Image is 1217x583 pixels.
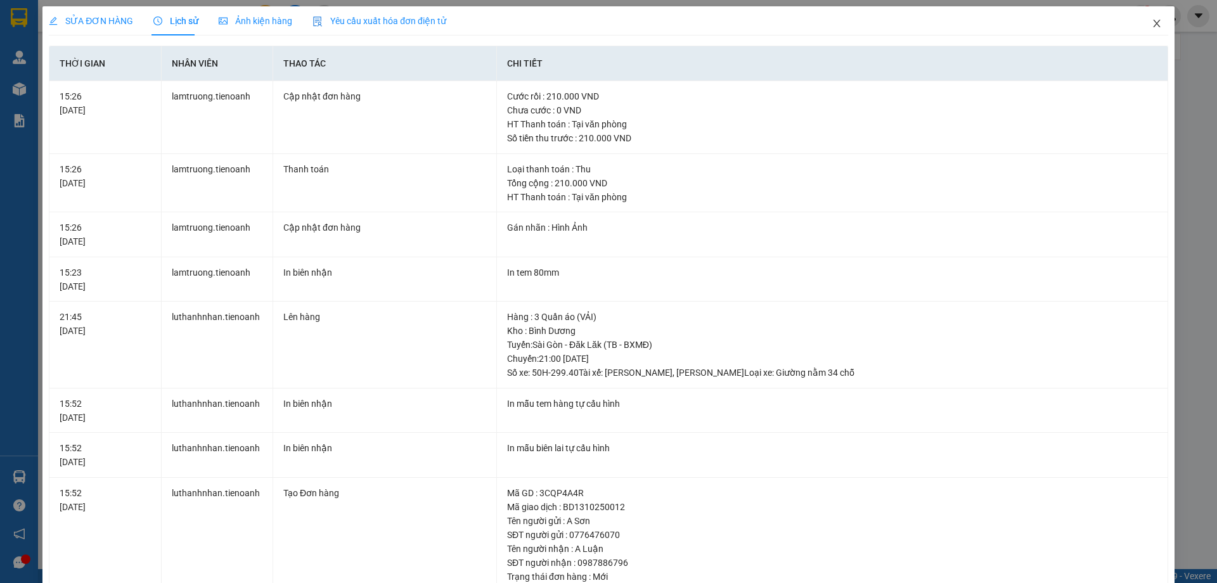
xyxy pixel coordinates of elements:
[283,310,486,324] div: Lên hàng
[507,176,1157,190] div: Tổng cộng : 210.000 VND
[219,16,292,26] span: Ảnh kiện hàng
[1152,18,1162,29] span: close
[153,16,198,26] span: Lịch sử
[507,162,1157,176] div: Loại thanh toán : Thu
[162,302,273,388] td: luthanhnhan.tienoanh
[312,16,323,27] img: icon
[283,162,486,176] div: Thanh toán
[49,16,58,25] span: edit
[162,154,273,213] td: lamtruong.tienoanh
[283,441,486,455] div: In biên nhận
[283,89,486,103] div: Cập nhật đơn hàng
[507,486,1157,500] div: Mã GD : 3CQP4A4R
[507,514,1157,528] div: Tên người gửi : A Sơn
[1139,6,1175,42] button: Close
[60,397,150,425] div: 15:52 [DATE]
[162,46,273,81] th: Nhân viên
[162,212,273,257] td: lamtruong.tienoanh
[507,221,1157,234] div: Gán nhãn : Hình Ảnh
[60,221,150,248] div: 15:26 [DATE]
[273,46,497,81] th: Thao tác
[507,338,1157,380] div: Tuyến : Sài Gòn - Đăk Lăk (TB - BXMĐ) Chuyến: 21:00 [DATE] Số xe: 50H-299.40 Tài xế: [PERSON_NAME...
[497,46,1168,81] th: Chi tiết
[507,117,1157,131] div: HT Thanh toán : Tại văn phòng
[507,131,1157,145] div: Số tiền thu trước : 210.000 VND
[283,486,486,500] div: Tạo Đơn hàng
[49,46,161,81] th: Thời gian
[507,397,1157,411] div: In mẫu tem hàng tự cấu hình
[162,81,273,154] td: lamtruong.tienoanh
[60,310,150,338] div: 21:45 [DATE]
[507,310,1157,324] div: Hàng : 3 Quần áo (VẢI)
[507,103,1157,117] div: Chưa cước : 0 VND
[507,324,1157,338] div: Kho : Bình Dương
[162,433,273,478] td: luthanhnhan.tienoanh
[507,528,1157,542] div: SĐT người gửi : 0776476070
[283,266,486,279] div: In biên nhận
[507,500,1157,514] div: Mã giao dịch : BD1310250012
[162,257,273,302] td: lamtruong.tienoanh
[49,16,133,26] span: SỬA ĐƠN HÀNG
[507,556,1157,570] div: SĐT người nhận : 0987886796
[60,162,150,190] div: 15:26 [DATE]
[312,16,446,26] span: Yêu cầu xuất hóa đơn điện tử
[60,441,150,469] div: 15:52 [DATE]
[219,16,228,25] span: picture
[507,266,1157,279] div: In tem 80mm
[162,388,273,433] td: luthanhnhan.tienoanh
[153,16,162,25] span: clock-circle
[507,89,1157,103] div: Cước rồi : 210.000 VND
[507,190,1157,204] div: HT Thanh toán : Tại văn phòng
[283,397,486,411] div: In biên nhận
[60,266,150,293] div: 15:23 [DATE]
[60,486,150,514] div: 15:52 [DATE]
[60,89,150,117] div: 15:26 [DATE]
[507,542,1157,556] div: Tên người nhận : A Luận
[283,221,486,234] div: Cập nhật đơn hàng
[507,441,1157,455] div: In mẫu biên lai tự cấu hình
